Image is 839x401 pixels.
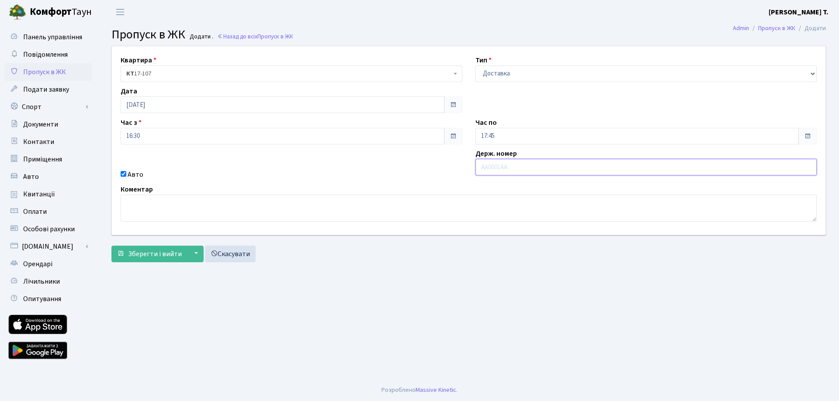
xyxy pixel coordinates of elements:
[126,69,134,78] b: КТ
[4,220,92,238] a: Особові рахунки
[23,259,52,269] span: Орендарі
[111,246,187,262] button: Зберегти і вийти
[4,46,92,63] a: Повідомлення
[475,117,497,128] label: Час по
[23,207,47,216] span: Оплати
[23,32,82,42] span: Панель управління
[795,24,826,33] li: Додати
[23,120,58,129] span: Документи
[769,7,829,17] a: [PERSON_NAME] Т.
[4,98,92,116] a: Спорт
[381,385,458,395] div: Розроблено .
[23,85,69,94] span: Подати заявку
[121,86,137,96] label: Дата
[128,169,143,180] label: Авто
[416,385,456,394] a: Massive Kinetic
[23,224,75,234] span: Особові рахунки
[4,185,92,203] a: Квитанції
[4,116,92,133] a: Документи
[23,154,62,164] span: Приміщення
[758,24,795,33] a: Пропуск в ЖК
[128,249,182,259] span: Зберегти і вийти
[23,277,60,286] span: Лічильники
[121,55,156,65] label: Квартира
[720,19,839,38] nav: breadcrumb
[30,5,92,20] span: Таун
[217,32,293,41] a: Назад до всіхПропуск в ЖК
[4,81,92,98] a: Подати заявку
[4,63,92,81] a: Пропуск в ЖК
[4,28,92,46] a: Панель управління
[4,238,92,255] a: [DOMAIN_NAME]
[30,5,72,19] b: Комфорт
[121,117,142,128] label: Час з
[126,69,451,78] span: <b>КТ</b>&nbsp;&nbsp;&nbsp;&nbsp;17-107
[23,189,55,199] span: Квитанції
[23,137,54,147] span: Контакти
[475,55,492,65] label: Тип
[4,290,92,308] a: Опитування
[205,246,256,262] a: Скасувати
[475,159,817,175] input: AA0001AA
[111,26,185,43] span: Пропуск в ЖК
[4,203,92,220] a: Оплати
[4,255,92,273] a: Орендарі
[4,168,92,185] a: Авто
[121,65,462,82] span: <b>КТ</b>&nbsp;&nbsp;&nbsp;&nbsp;17-107
[475,148,517,159] label: Держ. номер
[23,172,39,182] span: Авто
[23,294,61,304] span: Опитування
[109,5,131,19] button: Переключити навігацію
[257,32,293,41] span: Пропуск в ЖК
[188,33,213,41] small: Додати .
[4,273,92,290] a: Лічильники
[121,184,153,195] label: Коментар
[733,24,749,33] a: Admin
[4,133,92,151] a: Контакти
[4,151,92,168] a: Приміщення
[9,3,26,21] img: logo.png
[23,67,66,77] span: Пропуск в ЖК
[23,50,68,59] span: Повідомлення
